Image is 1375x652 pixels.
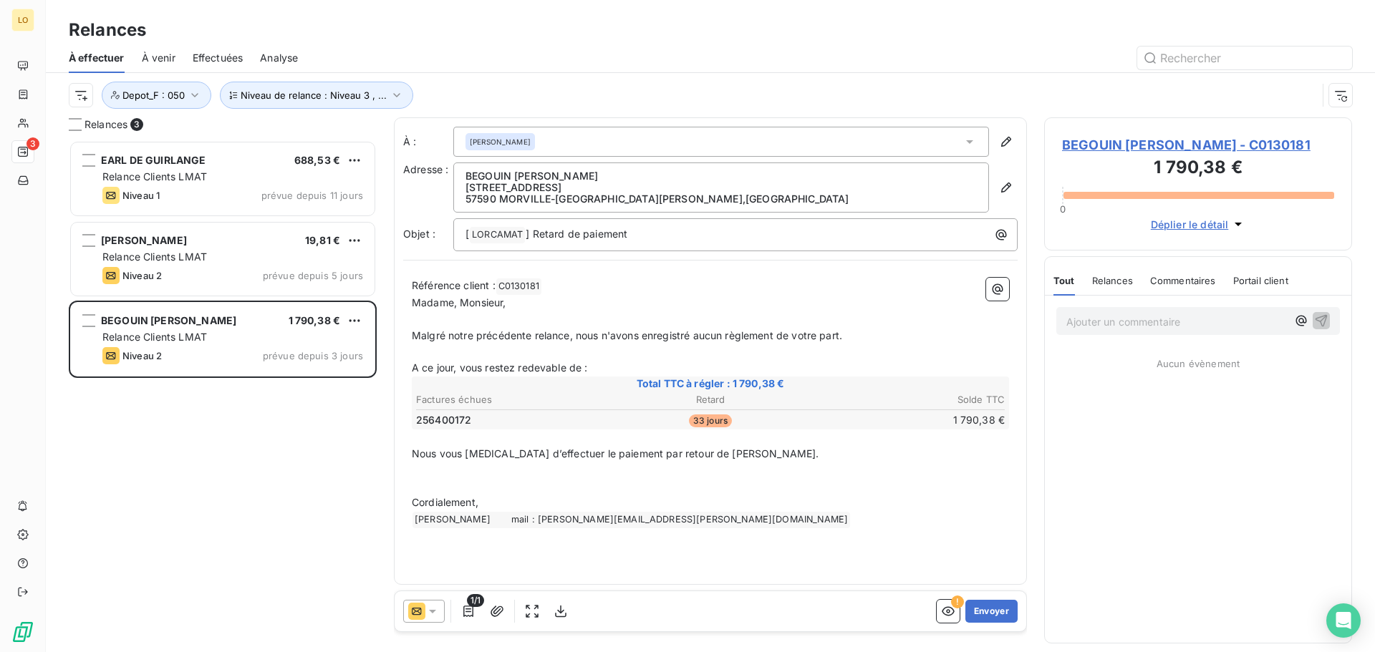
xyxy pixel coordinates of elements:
span: [ [465,228,469,240]
span: prévue depuis 3 jours [263,350,363,361]
span: 1/1 [467,594,484,607]
span: BEGOUIN [PERSON_NAME] - C0130181 [1062,135,1334,155]
span: Tout [1053,275,1075,286]
h3: Relances [69,17,146,43]
span: À venir [142,51,175,65]
img: Logo LeanPay [11,621,34,643]
span: Relance Clients LMAT [102,250,207,263]
span: Portail client [1233,275,1288,286]
button: Depot_F : 050 [102,82,211,109]
span: Adresse : [403,163,448,175]
span: Total TTC à régler : 1 790,38 € [414,376,1007,391]
input: Rechercher [1137,47,1352,69]
span: ] Retard de paiement [526,228,627,240]
span: 1 790,38 € [289,314,341,326]
th: Retard [612,392,808,407]
span: A ce jour, vous restez redevable de : [412,361,588,374]
div: Open Intercom Messenger [1326,603,1361,638]
span: 688,53 € [294,154,340,166]
span: LORCAMAT [470,227,525,243]
div: LO [11,9,34,31]
div: grid [69,140,377,652]
button: Déplier le détail [1147,216,1250,233]
span: 3 [26,137,39,150]
p: BEGOUIN [PERSON_NAME] [465,170,977,182]
span: Cordialement, [412,496,478,508]
span: Niveau de relance : Niveau 3 , ... [241,89,387,101]
span: Niveau 2 [122,270,162,281]
span: Madame, Monsieur, [412,296,506,308]
td: 1 790,38 € [810,412,1005,428]
span: 3 [130,118,143,131]
p: [STREET_ADDRESS] [465,182,977,193]
span: À effectuer [69,51,125,65]
span: [PERSON_NAME] [470,137,531,147]
span: Relance Clients LMAT [102,170,207,183]
span: 256400172 [416,413,471,427]
span: 19,81 € [305,234,340,246]
span: 33 jours [689,414,732,427]
span: prévue depuis 11 jours [261,190,363,201]
span: Nous vous [MEDICAL_DATA] d’effectuer le paiement par retour de [PERSON_NAME]. [412,447,819,459]
p: 57590 MORVILLE-[GEOGRAPHIC_DATA][PERSON_NAME] , [GEOGRAPHIC_DATA] [465,193,977,205]
span: Niveau 1 [122,190,160,201]
span: 0 [1060,203,1066,215]
button: Niveau de relance : Niveau 3 , ... [220,82,413,109]
span: Commentaires [1150,275,1216,286]
span: [PERSON_NAME] [101,234,187,246]
span: Aucun évènement [1157,358,1240,369]
span: Référence client : [412,279,496,291]
label: À : [403,135,453,149]
span: Depot_F : 050 [122,89,185,101]
span: EARL DE GUIRLANGE [101,154,206,166]
span: BEGOUIN [PERSON_NAME] [101,314,236,326]
h3: 1 790,38 € [1062,155,1334,183]
span: Effectuées [193,51,243,65]
span: Relances [1092,275,1133,286]
button: Envoyer [965,600,1018,623]
span: [PERSON_NAME] mail : [PERSON_NAME][EMAIL_ADDRESS][PERSON_NAME][DOMAIN_NAME] [412,512,850,528]
span: Déplier le détail [1151,217,1229,232]
span: Analyse [260,51,298,65]
th: Solde TTC [810,392,1005,407]
span: Objet : [403,228,435,240]
span: Relance Clients LMAT [102,331,207,343]
span: Relances [85,117,127,132]
span: prévue depuis 5 jours [263,270,363,281]
th: Factures échues [415,392,611,407]
span: Malgré notre précédente relance, nous n'avons enregistré aucun règlement de votre part. [412,329,842,341]
span: Niveau 2 [122,350,162,361]
span: C0130181 [496,278,541,295]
